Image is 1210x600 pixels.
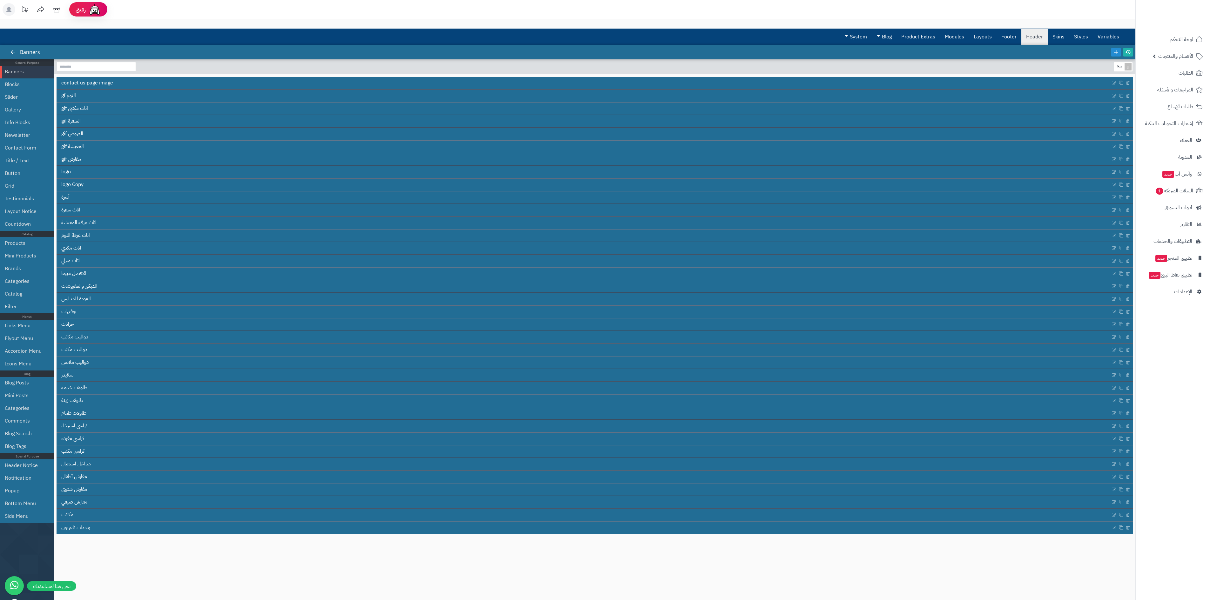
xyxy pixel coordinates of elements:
a: تطبيق المتجرجديد [1139,250,1206,266]
span: gif مفارش [61,156,81,163]
span: أدوات التسويق [1165,203,1192,212]
a: Gallery [5,103,44,116]
span: مفارش أطفال [61,473,87,480]
span: إشعارات التحويلات البنكية [1145,119,1193,128]
a: logo [57,166,1111,178]
img: ai-face.png [88,3,101,16]
a: Grid [5,180,44,192]
a: تحديثات المنصة [17,3,33,17]
span: لوحة التحكم [1170,35,1193,44]
a: Mini Posts [5,389,44,402]
a: Styles [1069,29,1093,45]
span: اثاث منزلي [61,257,80,264]
a: Blog Search [5,427,44,440]
span: طاولات خدمة [61,384,87,391]
a: أدوات التسويق [1139,200,1206,215]
a: Layout Notice [5,205,44,218]
span: gif المعيشة [61,143,84,150]
a: Categories [5,402,44,415]
a: المراجعات والأسئلة [1139,82,1206,97]
span: خزانات [61,321,74,328]
a: كراسي مكتب [57,445,1111,457]
a: Links Menu [5,319,44,332]
a: بوفيهات [57,306,1111,318]
a: العملاء [1139,133,1206,148]
a: دواليب مكتب [57,344,1111,356]
span: اثاث سفرة [61,206,80,214]
a: Testimonials [5,192,44,205]
a: اثاث غرفة النوم [57,230,1111,242]
div: Select... [1114,62,1131,71]
span: مفارش شتوي [61,486,87,493]
span: طلبات الإرجاع [1167,102,1193,111]
a: السلات المتروكة1 [1139,183,1206,198]
a: gif السفرة [57,115,1111,127]
span: اثاث مكتبي [61,244,81,252]
a: مفارش أطفال [57,471,1111,483]
span: جديد [1162,171,1174,178]
a: اثاث سفرة [57,204,1111,216]
a: العودة للمدارس [57,293,1111,305]
span: المدونة [1178,153,1192,162]
span: كراسي مكتب [61,448,84,455]
a: Modules [940,29,969,45]
a: التقارير [1139,217,1206,232]
a: Accordion Menu [5,345,44,357]
span: logo Copy [61,181,84,188]
a: Filter [5,300,44,313]
span: مفارش صيفي [61,498,87,506]
a: Blog [872,29,897,45]
span: السلات المتروكة [1155,186,1193,195]
a: اثاث منزلي [57,255,1111,267]
a: كراسي مفردة [57,433,1111,445]
a: سلايدر [57,369,1111,381]
a: Icons Menu [5,357,44,370]
span: مداخل استقبال [61,460,91,468]
a: تطبيق نقاط البيعجديد [1139,267,1206,283]
span: الافضل مبيعا [61,270,86,277]
a: Button [5,167,44,180]
span: gif السفرة [61,117,81,125]
a: Products [5,237,44,250]
a: Flyout Menu [5,332,44,345]
span: gif العروض [61,130,83,137]
span: الأقسام والمنتجات [1158,52,1193,61]
a: Product Extras [897,29,940,45]
a: gif مفارش [57,153,1111,165]
a: Banners [5,65,44,78]
a: Brands [5,262,44,275]
span: دواليب ملابس [61,359,89,366]
img: logo-2.png [1167,10,1204,23]
a: Footer [997,29,1021,45]
span: أسرة [61,194,70,201]
a: اثاث غرفة المعيشة [57,217,1111,229]
span: gif اثاث مكتبي [61,105,88,112]
span: المراجعات والأسئلة [1157,85,1193,94]
a: Blog Tags [5,440,44,453]
a: طاولات طعام [57,407,1111,419]
span: تطبيق نقاط البيع [1148,270,1192,279]
span: العودة للمدارس [61,295,91,303]
a: Title / Text [5,154,44,167]
span: logo [61,168,71,176]
a: Contact Form [5,142,44,154]
a: خزانات [57,318,1111,330]
a: مكاتب [57,509,1111,521]
a: دواليب ملابس [57,357,1111,369]
a: Slider [5,91,44,103]
span: كراسي استرخاء [61,422,87,430]
span: طاولات زينة [61,397,83,404]
a: Notification [5,472,44,484]
a: أسرة [57,191,1111,203]
span: وآتس آب [1162,170,1192,178]
a: logo Copy [57,179,1111,191]
a: gf النوم [57,90,1111,102]
a: اثاث مكتبي [57,242,1111,254]
span: الطلبات [1179,69,1193,77]
a: طاولات خدمة [57,382,1111,394]
a: contact us page image [57,77,1111,89]
a: Countdown [5,218,44,230]
span: بوفيهات [61,308,76,315]
a: طلبات الإرجاع [1139,99,1206,114]
span: كراسي مفردة [61,435,84,442]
